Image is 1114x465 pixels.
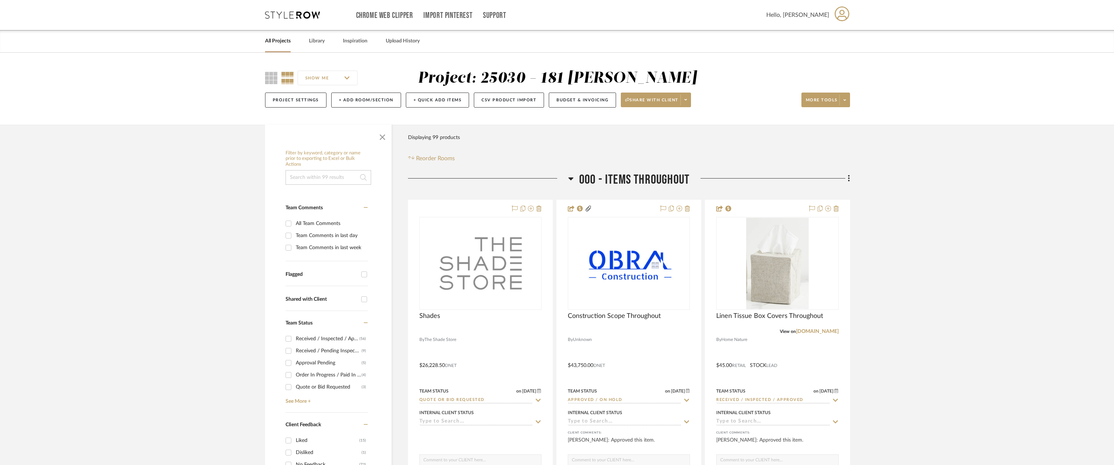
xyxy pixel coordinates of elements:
[474,93,544,108] button: CSV Product Import
[625,97,679,108] span: Share with client
[296,369,362,381] div: Order In Progress / Paid In Full w/ Freight, No Balance due
[819,389,834,394] span: [DATE]
[568,312,661,320] span: Construction Scope Throughout
[362,369,366,381] div: (4)
[568,409,622,416] div: Internal Client Status
[796,329,839,334] a: [DOMAIN_NAME]
[416,154,455,163] span: Reorder Rooms
[573,336,592,343] span: Unknown
[621,93,691,107] button: Share with client
[721,336,747,343] span: Home Nature
[309,36,325,46] a: Library
[286,271,358,278] div: Flagged
[362,357,366,369] div: (5)
[296,381,362,393] div: Quote or Bid Requested
[265,36,291,46] a: All Projects
[419,388,449,394] div: Team Status
[716,336,721,343] span: By
[670,389,686,394] span: [DATE]
[716,397,830,404] input: Type to Search…
[569,233,689,294] img: Construction Scope Throughout
[568,419,681,425] input: Type to Search…
[419,419,533,425] input: Type to Search…
[359,333,366,345] div: (56)
[386,36,420,46] a: Upload History
[286,422,321,427] span: Client Feedback
[746,218,809,309] img: Linen Tissue Box Covers Throughout
[286,296,358,303] div: Shared with Client
[780,329,796,334] span: View on
[362,381,366,393] div: (3)
[286,320,313,326] span: Team Status
[716,312,823,320] span: Linen Tissue Box Covers Throughout
[766,11,829,19] span: Hello, [PERSON_NAME]
[665,389,670,393] span: on
[568,397,681,404] input: Type to Search…
[362,345,366,357] div: (9)
[419,336,424,343] span: By
[423,12,472,19] a: Import Pinterest
[419,397,533,404] input: Type to Search…
[284,393,368,405] a: See More +
[419,312,440,320] span: Shades
[521,389,537,394] span: [DATE]
[296,435,359,446] div: Liked
[296,345,362,357] div: Received / Pending Inspection
[331,93,401,108] button: + Add Room/Section
[296,242,366,254] div: Team Comments in last week
[568,436,690,451] div: [PERSON_NAME]: Approved this item.
[375,128,390,143] button: Close
[265,93,326,108] button: Project Settings
[296,357,362,369] div: Approval Pending
[813,389,819,393] span: on
[424,336,456,343] span: The Shade Store
[419,409,474,416] div: Internal Client Status
[408,154,455,163] button: Reorder Rooms
[801,93,850,107] button: More tools
[806,97,838,108] span: More tools
[568,336,573,343] span: By
[568,388,597,394] div: Team Status
[296,218,366,229] div: All Team Comments
[549,93,616,108] button: Budget & Invoicing
[286,205,323,210] span: Team Comments
[408,130,460,145] div: Displaying 99 products
[516,389,521,393] span: on
[286,150,371,168] h6: Filter by keyword, category or name prior to exporting to Excel or Bulk Actions
[418,71,697,86] div: Project: 25030 - 181 [PERSON_NAME]
[716,419,830,425] input: Type to Search…
[356,12,413,19] a: Chrome Web Clipper
[296,230,366,241] div: Team Comments in last day
[296,447,362,458] div: Disliked
[362,447,366,458] div: (1)
[579,172,690,188] span: 000 - ITEMS THROUGHOUT
[359,435,366,446] div: (15)
[343,36,367,46] a: Inspiration
[286,170,371,185] input: Search within 99 results
[716,409,771,416] div: Internal Client Status
[296,333,359,345] div: Received / Inspected / Approved
[435,218,526,309] img: Shades
[716,388,745,394] div: Team Status
[406,93,469,108] button: + Quick Add Items
[716,436,838,451] div: [PERSON_NAME]: Approved this item.
[483,12,506,19] a: Support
